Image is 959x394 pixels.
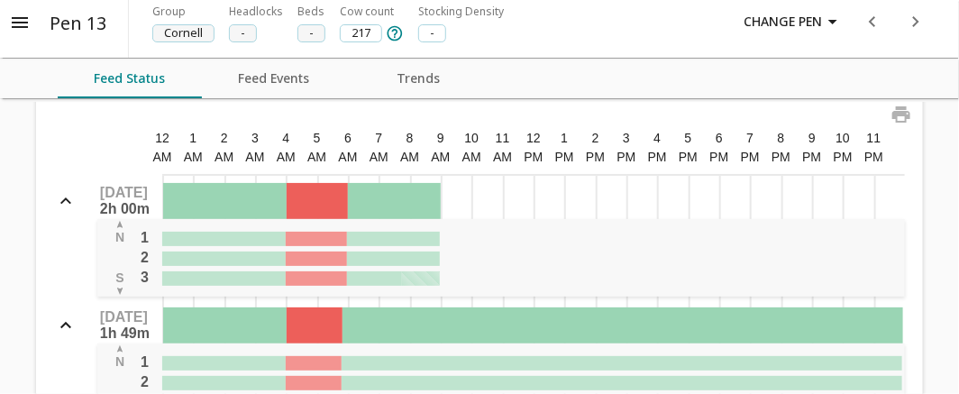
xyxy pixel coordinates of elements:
span: 3 [141,270,149,285]
span: PM [586,150,605,164]
div: 7 [735,129,765,148]
span: AM [184,150,203,164]
span: Headlocks [229,4,283,19]
div: 8 [765,129,796,148]
span: - [230,24,256,42]
div: 6 [704,129,735,148]
span: 2h 00m [100,201,150,216]
div: 10 [456,129,487,148]
div: 7 [363,129,394,148]
span: AM [431,150,450,164]
button: Trends [346,59,490,98]
span: PM [772,150,790,164]
div: 1 [178,129,208,148]
div: 4 [642,129,672,148]
div: 3 [611,129,642,148]
div: N [115,219,124,247]
h5: Pen 13 [50,12,106,36]
div: 4 [270,129,301,148]
span: PM [709,150,728,164]
div: 9 [425,129,456,148]
div: 5 [301,129,332,148]
span: Cow count [340,3,394,21]
span: AM [370,150,388,164]
span: [DATE] [100,309,148,325]
div: 6 [333,129,363,148]
span: AM [215,150,233,164]
span: AM [338,150,357,164]
span: AM [493,150,512,164]
span: AM [307,150,326,164]
span: PM [648,150,667,164]
div: 1 [549,129,580,148]
div: 12 [147,129,178,148]
span: - [298,24,324,42]
span: Group [152,4,186,19]
span: 1 [141,230,149,245]
button: Feed Events [202,59,346,98]
span: PM [616,150,635,164]
span: PM [802,150,821,164]
div: 10 [827,129,858,148]
span: Cornell [153,24,214,42]
span: PM [679,150,698,164]
span: 1 [141,354,149,370]
span: 2 [141,374,149,389]
span: Beds [297,4,324,19]
span: PM [524,150,543,164]
span: AM [400,150,419,164]
span: AM [245,150,264,164]
button: Feed Status [58,59,202,98]
div: 8 [394,129,425,148]
div: 3 [240,129,270,148]
div: 2 [209,129,240,148]
div: 11 [487,129,517,148]
div: 11 [858,129,889,148]
div: 2 [580,129,610,148]
span: - [419,24,445,42]
span: 2 [141,250,149,265]
span: 1h 49m [100,325,150,341]
div: S [115,269,124,297]
span: PM [555,150,574,164]
span: Stocking Density [418,4,504,19]
span: PM [741,150,760,164]
span: PM [864,150,883,164]
div: 5 [672,129,703,148]
span: AM [462,150,481,164]
div: N [115,344,124,371]
span: AM [153,150,172,164]
span: PM [834,150,853,164]
span: 217 [341,24,381,42]
span: AM [277,150,296,164]
div: 9 [797,129,827,148]
div: 12 [518,129,549,148]
span: [DATE] [100,185,148,200]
